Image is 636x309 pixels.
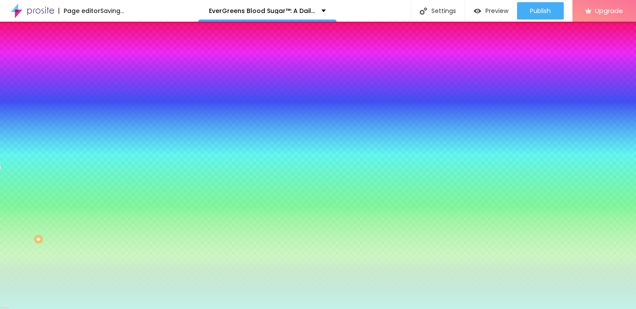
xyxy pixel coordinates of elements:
[465,2,517,20] button: Preview
[209,8,315,14] p: EverGreens Blood Sugar™: A Daily Supplement for Overall Wellness and Vitality
[517,2,564,20] button: Publish
[58,8,100,14] div: Page editor
[474,7,481,15] img: view-1.svg
[100,8,124,14] div: Saving...
[530,7,551,14] span: Publish
[595,7,623,14] span: Upgrade
[485,7,508,14] span: Preview
[420,7,427,15] img: Icone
